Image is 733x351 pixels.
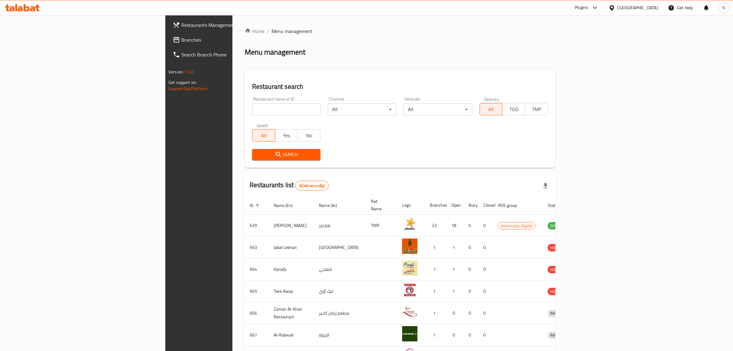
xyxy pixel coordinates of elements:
span: HIDDEN [548,266,566,273]
img: Hardee's [402,217,417,232]
button: TMP [525,103,548,115]
td: Al-Rabwah [269,324,314,346]
span: All [482,105,500,114]
th: Open [446,196,464,215]
span: Branches [181,36,283,43]
span: Version: [168,68,183,76]
button: No [297,129,320,142]
h2: Restaurant search [252,82,548,91]
td: 0 [464,302,478,324]
td: 0 [478,237,493,258]
td: Kanafji [269,258,314,280]
td: 0 [446,324,464,346]
td: [GEOGRAPHIC_DATA] [314,237,366,258]
span: INACTIVE [548,332,569,339]
h2: Restaurants list [250,180,329,191]
td: 1 [446,258,464,280]
td: 0 [464,258,478,280]
div: HIDDEN [548,288,566,295]
td: 0 [478,324,493,346]
td: 1 [425,302,446,324]
div: [GEOGRAPHIC_DATA] [618,4,658,11]
span: Ref. Name [371,198,390,213]
span: Restaurants Management [181,21,283,29]
img: Take Away [402,282,417,298]
img: Kanafji [402,260,417,276]
a: Search Branch Phone [168,47,288,62]
td: [PERSON_NAME] [269,215,314,237]
button: TGO [502,103,525,115]
th: Closed [478,196,493,215]
button: All [252,129,275,142]
div: Total records count [295,181,328,191]
button: Search [252,149,320,160]
td: 1 [425,258,446,280]
span: Name (En) [274,202,301,209]
span: Search [257,151,316,159]
td: 1 [425,324,446,346]
label: Delivery [484,97,499,101]
a: Support.OpsPlatform [168,85,207,93]
td: Zaman Al-Khair Restaurant [269,302,314,324]
td: 0 [464,324,478,346]
td: 0 [446,302,464,324]
h2: Menu management [245,47,305,57]
span: HIDDEN [548,288,566,295]
td: هارديز [314,215,366,237]
img: Jabal Lebnan [402,238,417,254]
button: Yes [275,129,298,142]
td: TMP [366,215,397,237]
span: No [300,131,318,140]
span: OPEN [548,222,563,229]
th: Logo [397,196,425,215]
span: N [722,4,725,11]
div: INACTIVE [548,332,569,339]
span: Search Branch Phone [181,51,283,58]
td: الربوة [314,324,366,346]
td: 0 [464,280,478,302]
div: INACTIVE [548,310,569,317]
td: Take Away [269,280,314,302]
nav: breadcrumb [245,27,555,35]
td: 0 [478,215,493,237]
span: Get support on: [168,78,197,86]
td: Jabal Lebnan [269,237,314,258]
td: 0 [478,258,493,280]
span: Status [548,202,568,209]
div: HIDDEN [548,244,566,251]
button: All [480,103,503,115]
td: 1 [425,280,446,302]
span: Name (Ar) [319,202,345,209]
label: Upsell [256,123,268,127]
td: مطعم زمان الخير [314,302,366,324]
span: TGO [505,105,523,114]
td: 23 [425,215,446,237]
a: Branches [168,32,288,47]
img: Al-Rabwah [402,326,417,341]
th: Busy [464,196,478,215]
td: 0 [464,215,478,237]
span: TMP [528,105,546,114]
td: تيك آوي [314,280,366,302]
span: POS group [498,202,525,209]
td: 0 [478,302,493,324]
img: Zaman Al-Khair Restaurant [402,304,417,320]
td: 0 [464,237,478,258]
th: Branches [425,196,446,215]
td: كنفجي [314,258,366,280]
td: 1 [446,280,464,302]
td: 0 [478,280,493,302]
div: Plugins [575,4,588,11]
td: 1 [425,237,446,258]
span: Yes [278,131,296,140]
a: Restaurants Management [168,18,288,32]
span: Menu management [272,27,312,35]
div: All [328,103,396,116]
span: 9246 record(s) [296,183,328,189]
span: All [255,131,273,140]
div: All [404,103,472,116]
div: Export file [538,178,553,193]
td: 1 [446,237,464,258]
